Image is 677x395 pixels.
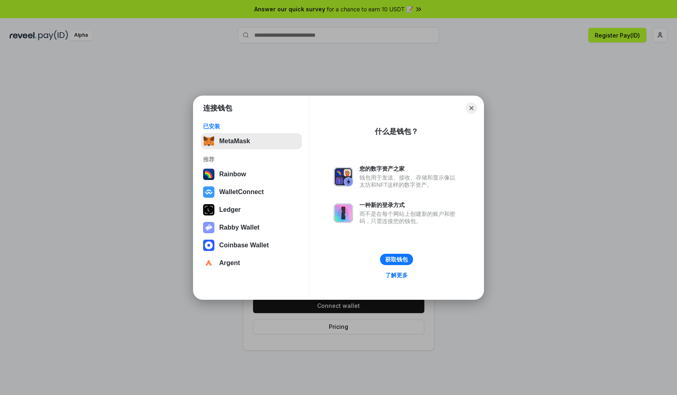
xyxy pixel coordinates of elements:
[203,123,299,130] div: 已安装
[203,156,299,163] div: 推荐
[203,204,214,215] img: svg+xml,%3Csvg%20xmlns%3D%22http%3A%2F%2Fwww.w3.org%2F2000%2Fsvg%22%20width%3D%2228%22%20height%3...
[380,254,413,265] button: 获取钱包
[203,240,214,251] img: svg+xml,%3Csvg%20width%3D%2228%22%20height%3D%2228%22%20viewBox%3D%220%200%2028%2028%22%20fill%3D...
[359,201,459,209] div: 一种新的登录方式
[380,270,413,280] a: 了解更多
[201,202,302,218] button: Ledger
[201,237,302,253] button: Coinbase Wallet
[219,206,241,213] div: Ledger
[201,255,302,271] button: Argent
[334,167,353,186] img: svg+xml,%3Csvg%20xmlns%3D%22http%3A%2F%2Fwww.w3.org%2F2000%2Fsvg%22%20fill%3D%22none%22%20viewBox...
[203,222,214,233] img: svg+xml,%3Csvg%20xmlns%3D%22http%3A%2F%2Fwww.w3.org%2F2000%2Fsvg%22%20fill%3D%22none%22%20viewBox...
[359,174,459,188] div: 钱包用于发送、接收、存储和显示像以太坊和NFT这样的数字资产。
[219,171,246,178] div: Rainbow
[385,272,408,279] div: 了解更多
[219,259,240,267] div: Argent
[219,188,264,196] div: WalletConnect
[201,219,302,236] button: Rabby Wallet
[201,166,302,182] button: Rainbow
[375,127,418,136] div: 什么是钱包？
[219,224,260,231] div: Rabby Wallet
[203,169,214,180] img: svg+xml,%3Csvg%20width%3D%22120%22%20height%3D%22120%22%20viewBox%3D%220%200%20120%20120%22%20fil...
[219,242,269,249] div: Coinbase Wallet
[203,257,214,269] img: svg+xml,%3Csvg%20width%3D%2228%22%20height%3D%2228%22%20viewBox%3D%220%200%2028%2028%22%20fill%3D...
[219,138,250,145] div: MetaMask
[203,103,232,113] h1: 连接钱包
[203,186,214,198] img: svg+xml,%3Csvg%20width%3D%2228%22%20height%3D%2228%22%20viewBox%3D%220%200%2028%2028%22%20fill%3D...
[385,256,408,263] div: 获取钱包
[334,203,353,223] img: svg+xml,%3Csvg%20xmlns%3D%22http%3A%2F%2Fwww.w3.org%2F2000%2Fsvg%22%20fill%3D%22none%22%20viewBox...
[466,102,477,114] button: Close
[359,210,459,225] div: 而不是在每个网站上创建新的账户和密码，只需连接您的钱包。
[203,136,214,147] img: svg+xml,%3Csvg%20fill%3D%22none%22%20height%3D%2233%22%20viewBox%3D%220%200%2035%2033%22%20width%...
[359,165,459,172] div: 您的数字资产之家
[201,184,302,200] button: WalletConnect
[201,133,302,149] button: MetaMask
